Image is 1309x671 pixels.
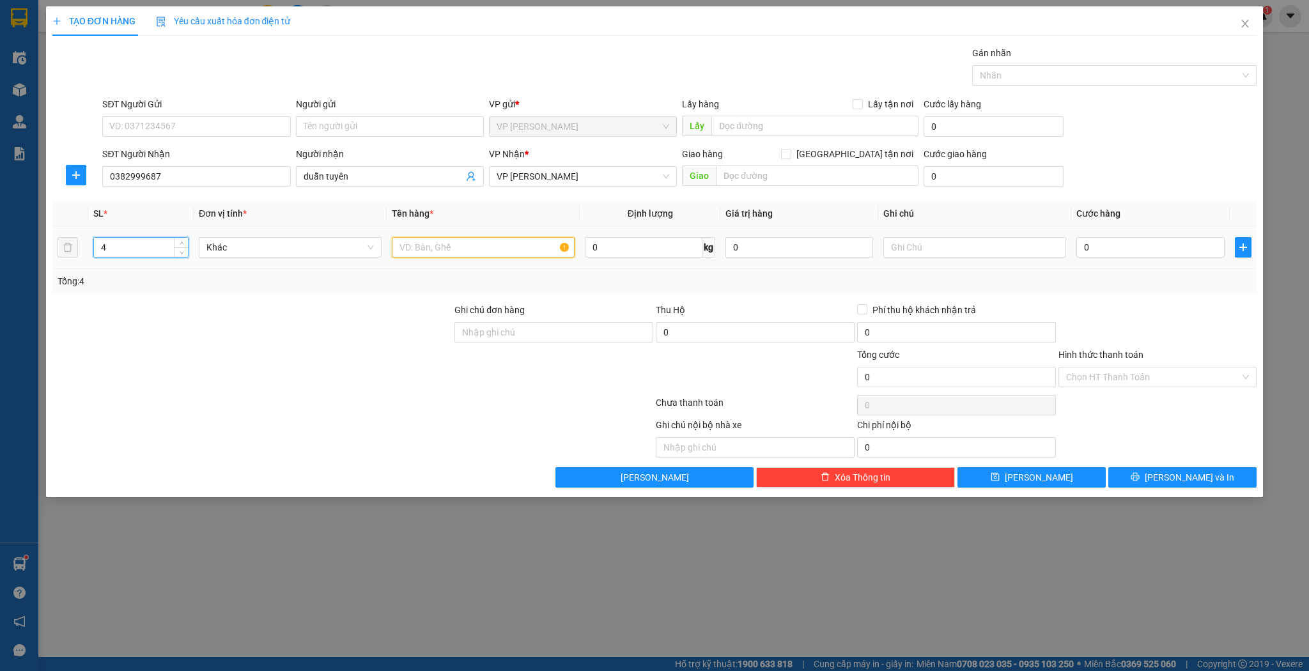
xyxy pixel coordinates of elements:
div: Người nhận [296,147,484,161]
span: plus [66,170,86,180]
label: Cước giao hàng [924,149,987,159]
input: Nhập ghi chú [656,437,855,458]
div: Chi phí nội bộ [857,418,1056,437]
div: Tổng: 4 [58,274,506,288]
button: printer[PERSON_NAME] và In [1108,467,1257,488]
button: save[PERSON_NAME] [957,467,1106,488]
span: Decrease Value [174,247,188,257]
input: Dọc đường [711,116,918,136]
div: SĐT Người Nhận [102,147,290,161]
span: kg [702,237,715,258]
span: Tên hàng [392,208,433,219]
span: Cước hàng [1076,208,1120,219]
div: VP gửi [489,97,677,111]
span: Yêu cầu xuất hóa đơn điện tử [156,16,291,26]
button: [PERSON_NAME] [555,467,754,488]
label: Ghi chú đơn hàng [454,305,525,315]
span: close [1240,19,1250,29]
th: Ghi chú [878,201,1071,226]
label: Hình thức thanh toán [1058,350,1143,360]
span: Giá trị hàng [725,208,773,219]
span: up [178,240,185,247]
span: save [991,472,1000,482]
span: Lấy [682,116,711,136]
span: Tổng cước [857,350,899,360]
span: Thu Hộ [656,305,685,315]
div: Người gửi [296,97,484,111]
input: Ghi chú đơn hàng [454,322,653,343]
button: deleteXóa Thông tin [756,467,955,488]
img: icon [156,17,166,27]
label: Gán nhãn [972,48,1011,58]
input: Cước lấy hàng [924,116,1064,137]
button: Close [1227,6,1263,42]
span: Khác [206,238,374,257]
div: SĐT Người Gửi [102,97,290,111]
input: 0 [725,237,873,258]
span: Đơn vị tính [199,208,247,219]
span: plus [52,17,61,26]
span: Increase Value [174,238,188,247]
span: Phí thu hộ khách nhận trả [867,303,981,317]
span: Giao hàng [682,149,723,159]
input: VD: Bàn, Ghế [392,237,575,258]
span: VP Nhận [489,149,525,159]
input: Cước giao hàng [924,166,1064,187]
span: delete [821,472,830,482]
span: [PERSON_NAME] [621,470,689,484]
span: Định lượng [628,208,673,219]
button: delete [58,237,78,258]
span: Lấy tận nơi [863,97,918,111]
button: plus [66,165,86,185]
label: Cước lấy hàng [924,99,981,109]
span: Xóa Thông tin [835,470,890,484]
div: Chưa thanh toán [654,396,856,418]
span: user-add [466,171,476,181]
span: printer [1131,472,1140,482]
span: TẠO ĐƠN HÀNG [52,16,136,26]
span: [PERSON_NAME] và In [1145,470,1234,484]
span: Giao [682,166,716,186]
span: VP Hà Huy Tập [497,167,669,186]
button: plus [1235,237,1252,258]
span: down [178,249,185,256]
input: Ghi Chú [883,237,1066,258]
input: Dọc đường [716,166,918,186]
span: [GEOGRAPHIC_DATA] tận nơi [791,147,918,161]
span: [PERSON_NAME] [1005,470,1073,484]
span: VP Trần Thủ Độ [497,117,669,136]
div: Ghi chú nội bộ nhà xe [656,418,855,437]
span: Lấy hàng [682,99,719,109]
span: plus [1235,242,1251,252]
span: SL [93,208,104,219]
